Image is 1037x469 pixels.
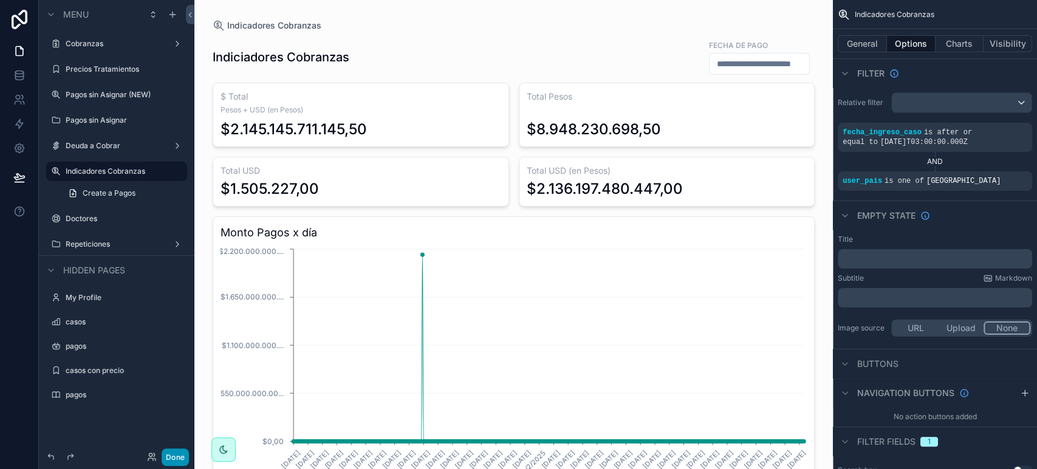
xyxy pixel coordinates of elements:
button: Charts [936,35,984,52]
label: Repeticiones [66,239,163,249]
span: Buttons [857,358,898,370]
span: Hidden pages [63,264,125,276]
span: Create a Pagos [83,188,135,198]
button: Upload [939,321,984,335]
div: No action buttons added [833,407,1037,426]
span: [GEOGRAPHIC_DATA] [926,177,1001,185]
span: fecha_ingreso_caso [843,128,922,137]
span: Indicadores Cobranzas [855,10,934,19]
a: Create a Pagos [61,183,187,203]
span: is one of [885,177,924,185]
label: Subtitle [838,273,864,283]
span: Filter [857,67,885,80]
label: Indicadores Cobranzas [66,166,180,176]
span: user_pais [843,177,882,185]
label: Pagos sin Asignar (NEW) [66,90,180,100]
label: casos con precio [66,366,180,375]
a: Markdown [983,273,1032,283]
label: casos [66,317,180,327]
label: pagos [66,390,180,400]
div: 1 [928,437,931,447]
label: pagos [66,341,180,351]
label: Pagos sin Asignar [66,115,180,125]
span: Filter fields [857,436,916,448]
label: Doctores [66,214,180,224]
span: Empty state [857,210,916,222]
span: [DATE]T03:00:00.000Z [880,138,968,146]
label: Precios Tratamientos [66,64,180,74]
div: scrollable content [838,249,1032,269]
button: None [984,321,1030,335]
button: Visibility [984,35,1032,52]
button: Options [887,35,936,52]
span: Markdown [995,273,1032,283]
label: Cobranzas [66,39,163,49]
button: General [838,35,887,52]
label: Image source [838,323,886,333]
label: My Profile [66,293,180,303]
label: Relative filter [838,98,886,108]
span: Menu [63,9,89,21]
div: AND [838,157,1032,166]
div: scrollable content [838,288,1032,307]
button: URL [893,321,939,335]
label: Title [838,235,853,244]
span: Navigation buttons [857,387,954,399]
button: Done [162,448,189,466]
label: Deuda a Cobrar [66,141,163,151]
